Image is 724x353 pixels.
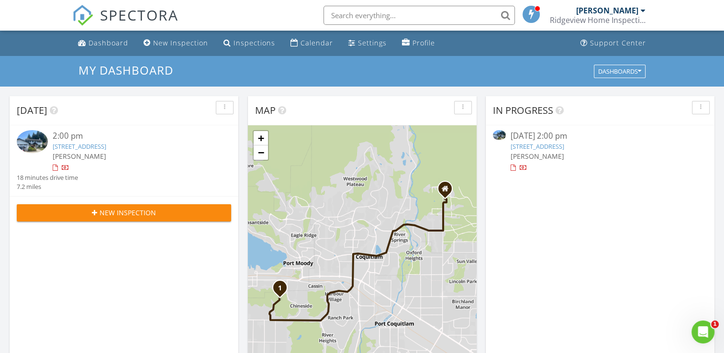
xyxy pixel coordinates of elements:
[550,15,646,25] div: Ridgeview Home Inspections Ltd.
[345,34,390,52] a: Settings
[220,34,279,52] a: Inspections
[711,320,719,328] span: 1
[358,38,387,47] div: Settings
[511,152,564,161] span: [PERSON_NAME]
[493,130,707,173] a: [DATE] 2:00 pm [STREET_ADDRESS] [PERSON_NAME]
[577,34,650,52] a: Support Center
[78,62,173,78] span: My Dashboard
[287,34,337,52] a: Calendar
[511,142,564,151] a: [STREET_ADDRESS]
[254,145,268,160] a: Zoom out
[254,131,268,145] a: Zoom in
[53,142,106,151] a: [STREET_ADDRESS]
[412,38,435,47] div: Profile
[100,208,156,218] span: New Inspection
[140,34,212,52] a: New Inspection
[17,173,78,182] div: 18 minutes drive time
[594,65,646,78] button: Dashboards
[280,287,286,293] div: 949 Fresno Pl , Coquitlam, BC V3J 6G5
[598,68,641,75] div: Dashboards
[17,182,78,191] div: 7.2 miles
[89,38,128,47] div: Dashboard
[445,188,451,194] div: 105 - 1460 Southview St, Coquitlam BC V3E0G6
[278,285,282,292] i: 1
[493,104,553,117] span: In Progress
[576,6,638,15] div: [PERSON_NAME]
[100,5,178,25] span: SPECTORA
[511,130,689,142] div: [DATE] 2:00 pm
[398,34,439,52] a: Profile
[17,204,231,221] button: New Inspection
[72,13,178,33] a: SPECTORA
[234,38,275,47] div: Inspections
[17,130,48,153] img: 9355134%2Fcover_photos%2FW2XStg8xEdhsVyyQAntP%2Fsmall.jpg
[691,320,714,343] iframe: Intercom live chat
[590,38,646,47] div: Support Center
[301,38,333,47] div: Calendar
[72,5,93,26] img: The Best Home Inspection Software - Spectora
[17,130,231,191] a: 2:00 pm [STREET_ADDRESS] [PERSON_NAME] 18 minutes drive time 7.2 miles
[53,130,213,142] div: 2:00 pm
[323,6,515,25] input: Search everything...
[153,38,208,47] div: New Inspection
[17,104,47,117] span: [DATE]
[74,34,132,52] a: Dashboard
[493,130,506,140] img: 9355134%2Fcover_photos%2FW2XStg8xEdhsVyyQAntP%2Fsmall.jpg
[53,152,106,161] span: [PERSON_NAME]
[255,104,276,117] span: Map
